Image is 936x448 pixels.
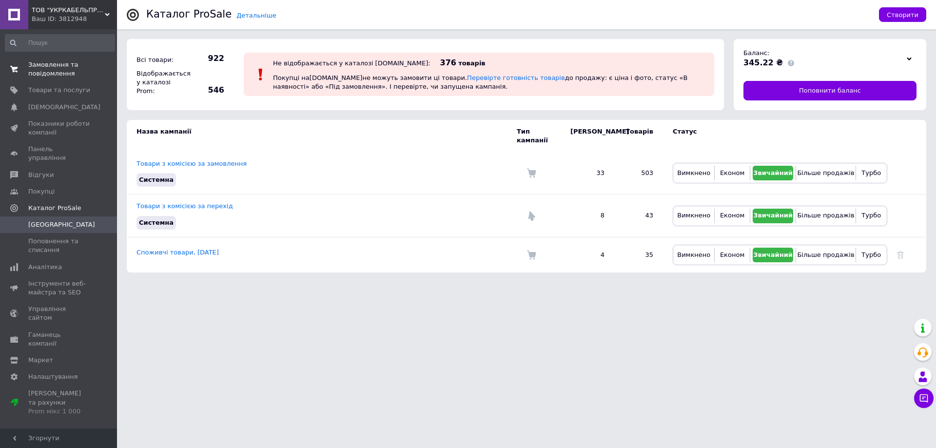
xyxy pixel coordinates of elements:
[273,59,430,67] div: Не відображається у каталозі [DOMAIN_NAME]:
[797,169,854,176] span: Більше продажів
[273,74,687,90] span: Покупці на [DOMAIN_NAME] не можуть замовити ці товари. до продажу: є ціна і фото, статус «В наявн...
[861,212,881,219] span: Турбо
[136,249,219,256] a: Споживчі товари, [DATE]
[858,209,884,223] button: Турбо
[753,251,793,258] span: Звичайний
[614,237,663,273] td: 35
[28,279,90,297] span: Інструменти веб-майстра та SEO
[28,407,90,416] div: Prom мікс 1 000
[28,103,100,112] span: [DEMOGRAPHIC_DATA]
[663,120,887,152] td: Статус
[799,166,853,180] button: Більше продажів
[236,12,276,19] a: Детальніше
[5,34,115,52] input: Пошук
[676,248,712,262] button: Вимкнено
[458,59,485,67] span: товарів
[614,152,663,195] td: 503
[753,166,794,180] button: Звичайний
[139,176,174,183] span: Системна
[799,209,853,223] button: Більше продажів
[861,251,881,258] span: Турбо
[28,145,90,162] span: Панель управління
[720,212,744,219] span: Економ
[28,263,62,272] span: Аналітика
[467,74,565,81] a: Перевірте готовність товарів
[28,356,53,365] span: Маркет
[897,251,904,258] a: Видалити
[614,120,663,152] td: Товарів
[717,248,747,262] button: Економ
[561,120,614,152] td: [PERSON_NAME]
[677,169,710,176] span: Вимкнено
[914,389,934,408] button: Чат з покупцем
[799,248,853,262] button: Більше продажів
[561,237,614,273] td: 4
[517,120,561,152] td: Тип кампанії
[561,152,614,195] td: 33
[28,237,90,254] span: Поповнення та списання
[190,85,224,96] span: 546
[28,171,54,179] span: Відгуки
[28,220,95,229] span: [GEOGRAPHIC_DATA]
[887,11,918,19] span: Створити
[28,187,55,196] span: Покупці
[32,6,105,15] span: ТОВ "УКРКАБЕЛЬПРОЕКТ"
[797,251,854,258] span: Більше продажів
[28,60,90,78] span: Замовлення та повідомлення
[743,49,769,57] span: Баланс:
[28,372,78,381] span: Налаштування
[753,248,794,262] button: Звичайний
[743,81,916,100] a: Поповнити баланс
[28,119,90,137] span: Показники роботи компанії
[677,212,710,219] span: Вимкнено
[561,195,614,237] td: 8
[743,58,783,67] span: 345.22 ₴
[28,204,81,213] span: Каталог ProSale
[440,58,456,67] span: 376
[146,9,232,19] div: Каталог ProSale
[676,209,712,223] button: Вимкнено
[190,53,224,64] span: 922
[28,86,90,95] span: Товари та послуги
[753,212,793,219] span: Звичайний
[676,166,712,180] button: Вимкнено
[861,169,881,176] span: Турбо
[134,67,188,98] div: Відображається у каталозі Prom:
[858,248,884,262] button: Турбо
[753,169,793,176] span: Звичайний
[136,160,247,167] a: Товари з комісією за замовлення
[136,202,233,210] a: Товари з комісією за перехід
[677,251,710,258] span: Вимкнено
[720,169,744,176] span: Економ
[614,195,663,237] td: 43
[799,86,861,95] span: Поповнити баланс
[139,219,174,226] span: Системна
[717,209,747,223] button: Економ
[28,305,90,322] span: Управління сайтом
[134,53,188,67] div: Всі товари:
[717,166,747,180] button: Економ
[526,168,536,178] img: Комісія за замовлення
[526,211,536,221] img: Комісія за перехід
[526,250,536,260] img: Комісія за замовлення
[753,209,794,223] button: Звичайний
[28,331,90,348] span: Гаманець компанії
[797,212,854,219] span: Більше продажів
[720,251,744,258] span: Економ
[879,7,926,22] button: Створити
[28,389,90,416] span: [PERSON_NAME] та рахунки
[127,120,517,152] td: Назва кампанії
[858,166,884,180] button: Турбо
[253,67,268,82] img: :exclamation:
[32,15,117,23] div: Ваш ID: 3812948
